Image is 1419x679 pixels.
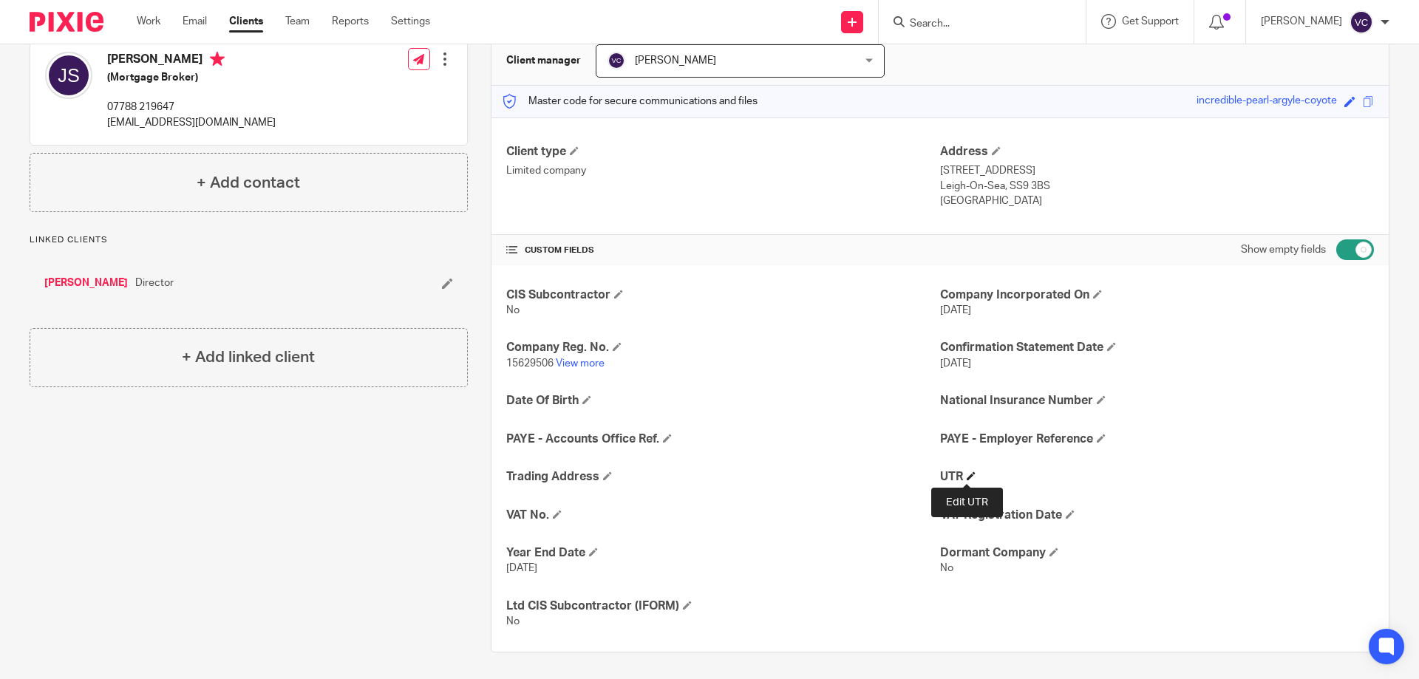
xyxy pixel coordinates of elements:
h4: VAT No. [506,508,940,523]
h4: CIS Subcontractor [506,287,940,303]
div: incredible-pearl-argyle-coyote [1197,93,1337,110]
h3: Client manager [506,53,581,68]
h4: VAT Registration Date [940,508,1374,523]
h4: Trading Address [506,469,940,485]
a: Team [285,14,310,29]
p: 07788 219647 [107,100,276,115]
p: Leigh-On-Sea, SS9 3BS [940,179,1374,194]
a: Work [137,14,160,29]
span: [DATE] [940,358,971,369]
h4: CUSTOM FIELDS [506,245,940,256]
h4: + Add contact [197,171,300,194]
a: Email [183,14,207,29]
h4: Date Of Birth [506,393,940,409]
label: Show empty fields [1241,242,1326,257]
p: Limited company [506,163,940,178]
a: [PERSON_NAME] [44,276,128,290]
p: [EMAIL_ADDRESS][DOMAIN_NAME] [107,115,276,130]
i: Primary [210,52,225,66]
h4: [PERSON_NAME] [107,52,276,70]
p: [GEOGRAPHIC_DATA] [940,194,1374,208]
span: [DATE] [940,305,971,315]
h4: Address [940,144,1374,160]
span: [PERSON_NAME] [635,55,716,66]
h4: Confirmation Statement Date [940,340,1374,355]
a: Reports [332,14,369,29]
span: No [506,616,520,627]
a: View more [556,358,605,369]
h4: Company Incorporated On [940,287,1374,303]
h4: PAYE - Accounts Office Ref. [506,431,940,447]
span: [DATE] [506,563,537,573]
h4: Year End Date [506,545,940,561]
span: Get Support [1122,16,1179,27]
p: Linked clients [30,234,468,246]
p: Master code for secure communications and files [503,94,758,109]
h4: + Add linked client [182,346,315,369]
span: 15629506 [506,358,554,369]
input: Search [908,18,1041,31]
h4: National Insurance Number [940,393,1374,409]
img: svg%3E [1350,10,1373,34]
a: Clients [229,14,263,29]
img: svg%3E [608,52,625,69]
h4: Company Reg. No. [506,340,940,355]
a: Settings [391,14,430,29]
h4: UTR [940,469,1374,485]
img: Pixie [30,12,103,32]
p: [STREET_ADDRESS] [940,163,1374,178]
span: No [940,563,953,573]
img: svg%3E [45,52,92,99]
span: No [506,305,520,315]
h5: (Mortgage Broker) [107,70,276,85]
h4: PAYE - Employer Reference [940,431,1374,447]
h4: Ltd CIS Subcontractor (IFORM) [506,598,940,614]
span: Director [135,276,174,290]
h4: Dormant Company [940,545,1374,561]
h4: Client type [506,144,940,160]
p: [PERSON_NAME] [1261,14,1342,29]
